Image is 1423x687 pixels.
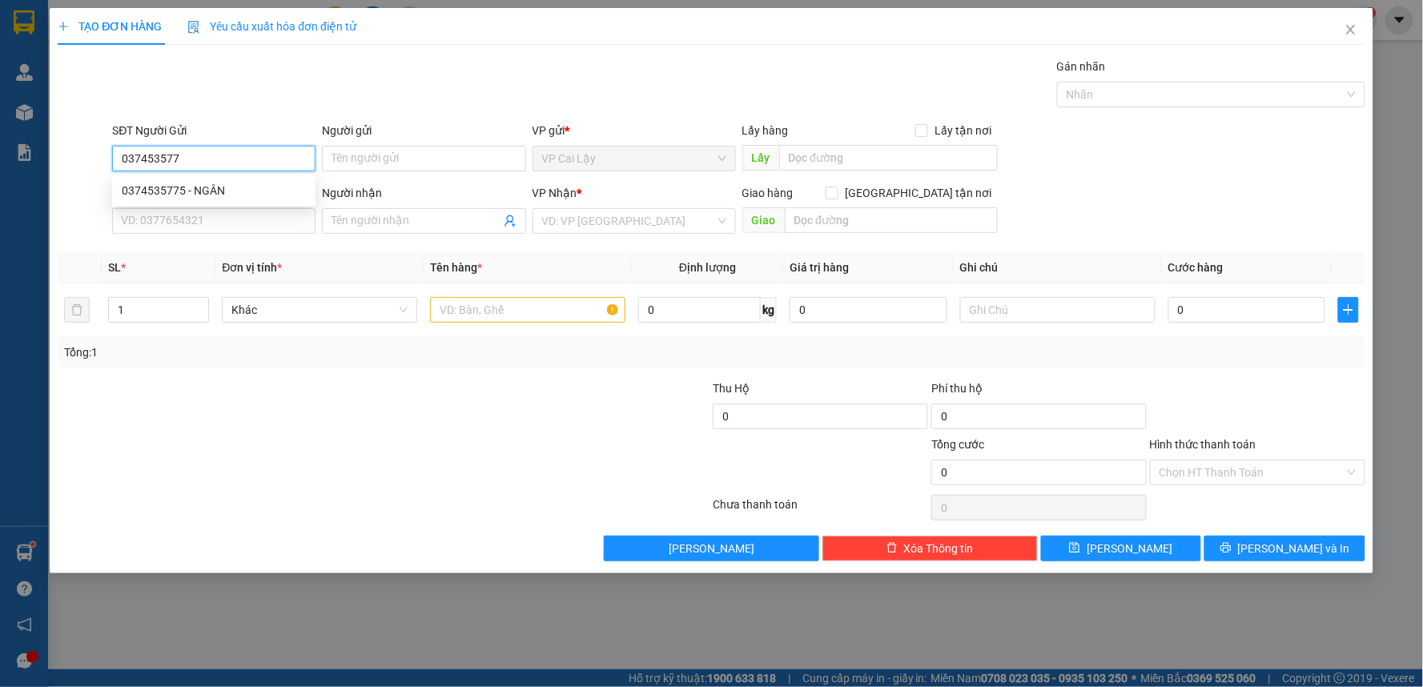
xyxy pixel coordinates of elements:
span: save [1069,542,1080,555]
input: Dọc đường [779,145,999,171]
span: SL [108,261,121,274]
span: Định lượng [679,261,736,274]
button: Close [1329,8,1373,53]
span: Tổng cước [931,438,984,451]
div: Tổng: 1 [64,343,549,361]
span: Thu Hộ [713,382,750,395]
span: Yêu cầu xuất hóa đơn điện tử [187,20,356,33]
span: user-add [504,215,517,227]
button: save[PERSON_NAME] [1041,536,1202,561]
button: [PERSON_NAME] [604,536,819,561]
span: TẠO ĐƠN HÀNG [58,20,162,33]
span: Giao hàng [742,187,794,199]
span: Cước hàng [1168,261,1224,274]
span: Xóa Thông tin [904,540,974,557]
span: Giá trị hàng [790,261,849,274]
span: kg [761,297,777,323]
span: Lấy tận nơi [928,122,998,139]
span: printer [1220,542,1232,555]
button: plus [1338,297,1358,323]
input: Ghi Chú [960,297,1156,323]
span: plus [1339,303,1357,316]
span: [PERSON_NAME] [669,540,754,557]
span: VP Cai Lậy [542,147,726,171]
input: Dọc đường [785,207,999,233]
span: VP Nhận [533,187,577,199]
span: Khác [231,298,408,322]
input: 0 [790,297,947,323]
span: Đơn vị tính [222,261,282,274]
span: [PERSON_NAME] [1087,540,1172,557]
span: Giao [742,207,785,233]
button: printer[PERSON_NAME] và In [1204,536,1365,561]
span: [GEOGRAPHIC_DATA] tận nơi [838,184,998,202]
div: Chưa thanh toán [711,496,930,524]
span: [PERSON_NAME] và In [1238,540,1350,557]
div: Người gửi [322,122,525,139]
span: close [1345,23,1357,36]
span: delete [886,542,898,555]
span: Lấy [742,145,779,171]
img: icon [187,21,200,34]
label: Gán nhãn [1057,60,1106,73]
label: Hình thức thanh toán [1150,438,1256,451]
div: SĐT Người Gửi [112,122,316,139]
div: VP gửi [533,122,736,139]
span: Lấy hàng [742,124,789,137]
div: Người nhận [322,184,525,202]
span: Tên hàng [430,261,482,274]
button: delete [64,297,90,323]
div: 0374535775 - NGÂN [122,182,306,199]
button: deleteXóa Thông tin [822,536,1038,561]
th: Ghi chú [954,252,1162,283]
div: 0374535775 - NGÂN [112,178,316,203]
input: VD: Bàn, Ghế [430,297,625,323]
span: plus [58,21,69,32]
div: Phí thu hộ [931,380,1147,404]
